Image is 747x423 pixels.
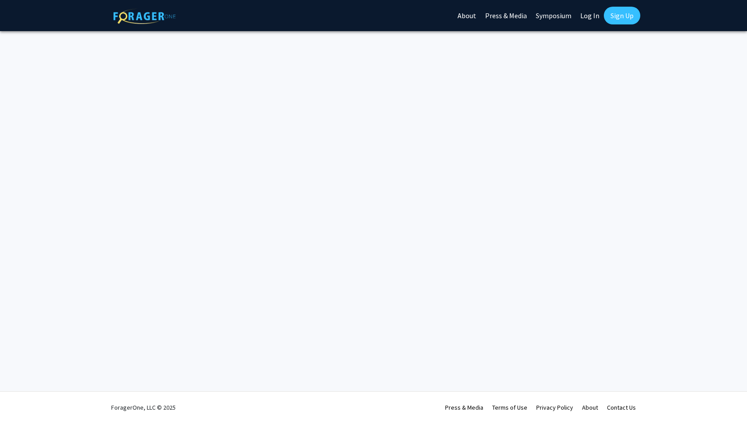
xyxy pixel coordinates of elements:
[582,403,598,411] a: About
[445,403,483,411] a: Press & Media
[604,7,640,24] a: Sign Up
[607,403,636,411] a: Contact Us
[492,403,527,411] a: Terms of Use
[113,8,176,24] img: ForagerOne Logo
[111,392,176,423] div: ForagerOne, LLC © 2025
[536,403,573,411] a: Privacy Policy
